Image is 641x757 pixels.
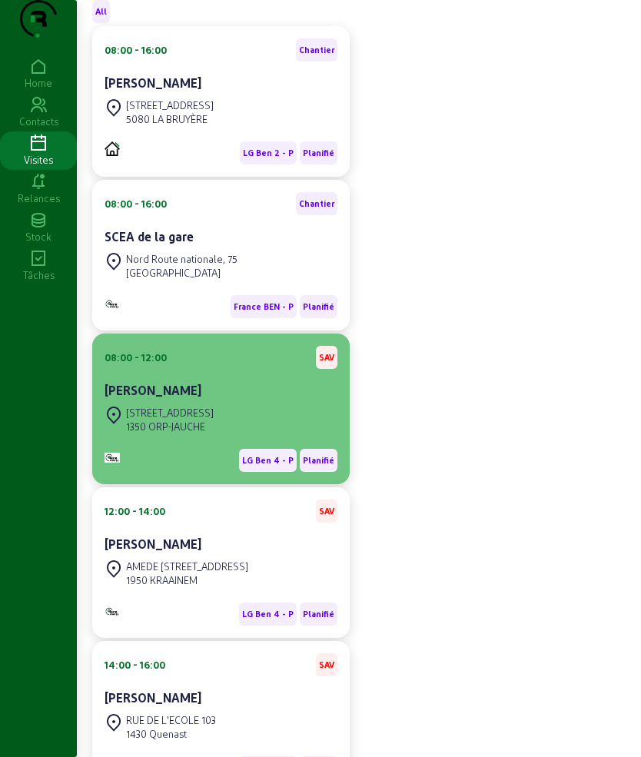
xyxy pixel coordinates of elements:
[242,455,294,466] span: LG Ben 4 - P
[126,420,214,433] div: 1350 ORP-JAUCHE
[126,727,216,741] div: 1430 Quenast
[105,197,167,211] div: 08:00 - 16:00
[105,141,120,156] img: PVELEC
[105,43,167,57] div: 08:00 - 16:00
[126,266,237,280] div: [GEOGRAPHIC_DATA]
[243,148,294,158] span: LG Ben 2 - P
[105,504,165,518] div: 12:00 - 14:00
[319,352,334,363] span: SAV
[303,148,334,158] span: Planifié
[105,658,165,672] div: 14:00 - 16:00
[303,301,334,312] span: Planifié
[303,609,334,619] span: Planifié
[319,506,334,516] span: SAV
[105,299,120,309] img: B2B - PVELEC
[105,75,201,90] cam-card-title: [PERSON_NAME]
[95,6,107,17] span: All
[105,690,201,705] cam-card-title: [PERSON_NAME]
[126,713,216,727] div: RUE DE L'ECOLE 103
[299,198,334,209] span: Chantier
[126,559,248,573] div: AMEDE [STREET_ADDRESS]
[105,383,201,397] cam-card-title: [PERSON_NAME]
[319,659,334,670] span: SAV
[126,406,214,420] div: [STREET_ADDRESS]
[303,455,334,466] span: Planifié
[126,112,214,126] div: 5080 LA BRUYÈRE
[105,453,120,463] img: Monitoring et Maintenance
[126,98,214,112] div: [STREET_ADDRESS]
[299,45,334,55] span: Chantier
[126,573,248,587] div: 1950 KRAAINEM
[105,536,201,551] cam-card-title: [PERSON_NAME]
[242,609,294,619] span: LG Ben 4 - P
[126,252,237,266] div: Nord Route nationale, 75
[105,606,120,616] img: Monitoring et Maintenance
[105,350,167,364] div: 08:00 - 12:00
[105,229,194,244] cam-card-title: SCEA de la gare
[234,301,294,312] span: France BEN - P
